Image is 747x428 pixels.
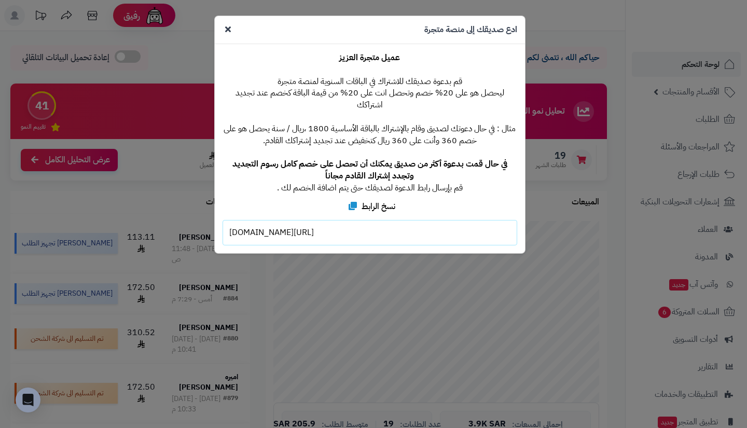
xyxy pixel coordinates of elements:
[424,24,517,36] h4: ادع صديقك إلى منصة متجرة
[344,198,395,217] label: نسخ الرابط
[223,220,517,245] div: [URL][DOMAIN_NAME]
[16,388,40,412] div: Open Intercom Messenger
[232,158,507,182] b: في حال قمت بدعوة أكثر من صديق يمكنك أن تحصل على خصم كامل رسوم التجديد وتجدد إشتراك القادم مجاناً
[339,51,400,64] b: عميل متجرة العزيز
[223,52,517,194] p: قم بدعوة صديقك للاشتراك في الباقات السنوية لمنصة متجرة ليحصل هو على 20% خصم وتحصل انت على 20% من ...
